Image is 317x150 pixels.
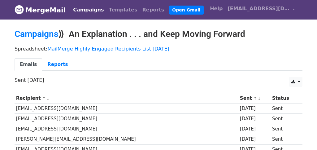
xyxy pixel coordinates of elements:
[46,96,50,101] a: ↓
[240,136,269,143] div: [DATE]
[207,2,225,15] a: Help
[15,46,302,52] p: Spreadsheet:
[240,115,269,122] div: [DATE]
[15,114,238,124] td: [EMAIL_ADDRESS][DOMAIN_NAME]
[15,77,302,83] p: Sent [DATE]
[238,93,271,104] th: Sent
[15,134,238,144] td: [PERSON_NAME][EMAIL_ADDRESS][DOMAIN_NAME]
[240,105,269,112] div: [DATE]
[15,29,58,39] a: Campaigns
[15,124,238,134] td: [EMAIL_ADDRESS][DOMAIN_NAME]
[254,96,257,101] a: ↑
[15,93,238,104] th: Recipient
[42,96,46,101] a: ↑
[225,2,297,17] a: [EMAIL_ADDRESS][DOMAIN_NAME]
[271,134,298,144] td: Sent
[271,104,298,114] td: Sent
[15,29,302,39] h2: ⟫ An Explanation . . . and Keep Moving Forward
[140,4,167,16] a: Reports
[271,124,298,134] td: Sent
[271,93,298,104] th: Status
[15,104,238,114] td: [EMAIL_ADDRESS][DOMAIN_NAME]
[258,96,261,101] a: ↓
[15,5,24,14] img: MergeMail logo
[106,4,140,16] a: Templates
[169,6,203,15] a: Open Gmail
[15,58,42,71] a: Emails
[15,3,66,16] a: MergeMail
[47,46,169,52] a: MailMerge Highly Engaged Recipients List [DATE]
[228,5,289,12] span: [EMAIL_ADDRESS][DOMAIN_NAME]
[271,114,298,124] td: Sent
[240,126,269,133] div: [DATE]
[71,4,106,16] a: Campaigns
[42,58,73,71] a: Reports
